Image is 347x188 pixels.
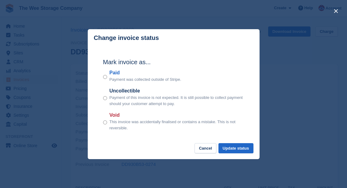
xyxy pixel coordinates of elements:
[331,6,341,16] button: close
[110,112,244,119] label: Void
[195,143,216,153] button: Cancel
[110,69,181,76] label: Paid
[94,34,159,41] p: Change invoice status
[218,143,253,153] button: Update status
[103,57,244,67] h2: Mark invoice as...
[110,95,244,107] p: Payment of this invoice is not expected. It is still possible to collect payment should your cust...
[110,119,244,131] p: This invoice was accidentally finalised or contains a mistake. This is not reversible.
[110,76,181,83] p: Payment was collected outside of Stripe.
[110,87,244,95] label: Uncollectible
